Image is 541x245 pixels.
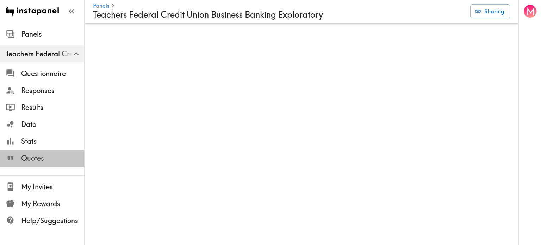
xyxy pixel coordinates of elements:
[21,153,84,163] span: Quotes
[21,29,84,39] span: Panels
[526,5,535,18] span: M
[21,69,84,79] span: Questionnaire
[470,4,510,18] button: Sharing
[21,216,84,226] span: Help/Suggestions
[21,86,84,96] span: Responses
[21,182,84,192] span: My Invites
[21,136,84,146] span: Stats
[6,49,84,59] span: Teachers Federal Credit Union Business Banking Exploratory
[21,120,84,129] span: Data
[523,4,537,18] button: M
[93,10,465,20] h4: Teachers Federal Credit Union Business Banking Exploratory
[21,199,84,209] span: My Rewards
[93,3,110,10] a: Panels
[21,103,84,112] span: Results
